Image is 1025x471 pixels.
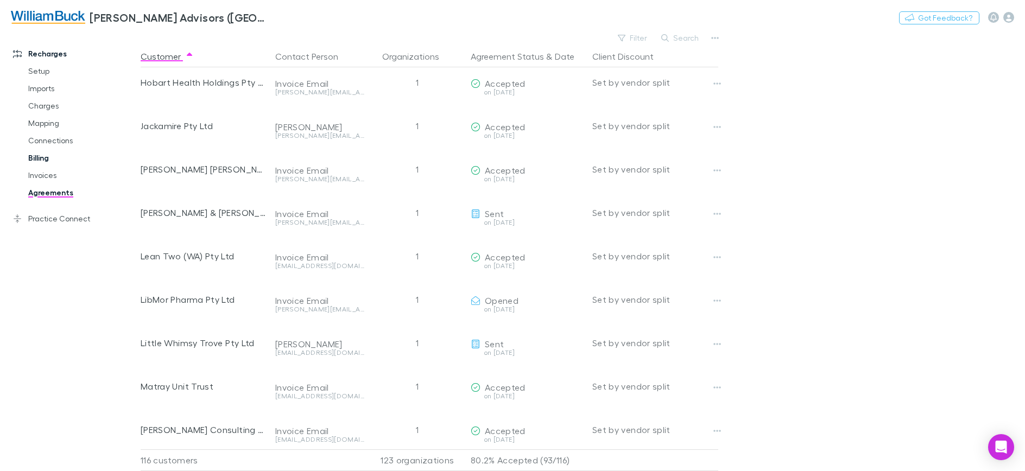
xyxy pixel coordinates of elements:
div: Lean Two (WA) Pty Ltd [141,234,267,278]
div: 123 organizations [369,449,466,471]
span: Sent [485,208,504,219]
a: [PERSON_NAME] Advisors ([GEOGRAPHIC_DATA]) Pty Ltd [4,4,276,30]
div: 1 [369,321,466,365]
div: [PERSON_NAME][EMAIL_ADDRESS][PERSON_NAME][DOMAIN_NAME] [275,89,364,96]
div: [PERSON_NAME][EMAIL_ADDRESS][PERSON_NAME][DOMAIN_NAME] [275,306,364,313]
div: [EMAIL_ADDRESS][DOMAIN_NAME] [275,393,364,399]
p: 80.2% Accepted (93/116) [471,450,584,470]
span: Accepted [485,122,526,132]
div: on [DATE] [471,349,584,356]
div: Set by vendor split [592,365,718,408]
div: 1 [369,148,466,191]
div: on [DATE] [471,176,584,182]
div: Set by vendor split [592,408,718,451]
div: Invoice Email [275,252,364,263]
span: Accepted [485,165,526,175]
div: [PERSON_NAME] & [PERSON_NAME] T/As Moveit Transport [141,191,267,234]
button: Got Feedback? [899,11,979,24]
button: Contact Person [275,46,351,67]
div: Jackamire Pty Ltd [141,104,267,148]
div: on [DATE] [471,132,584,139]
span: Accepted [485,78,526,88]
div: on [DATE] [471,306,584,313]
div: Set by vendor split [592,191,718,234]
span: Sent [485,339,504,349]
div: [EMAIL_ADDRESS][DOMAIN_NAME] [275,436,364,443]
div: 1 [369,408,466,451]
button: Customer [141,46,194,67]
div: [PERSON_NAME] Consulting Pty Ltd [141,408,267,451]
div: Hobart Health Holdings Pty Ltd [141,61,267,104]
div: [PERSON_NAME][EMAIL_ADDRESS][DOMAIN_NAME] [275,132,364,139]
div: on [DATE] [471,263,584,269]
div: [PERSON_NAME][EMAIL_ADDRESS][DOMAIN_NAME] [275,176,364,182]
div: on [DATE] [471,89,584,96]
h3: [PERSON_NAME] Advisors ([GEOGRAPHIC_DATA]) Pty Ltd [90,11,269,24]
div: 116 customers [141,449,271,471]
span: Opened [485,295,518,305]
div: Invoice Email [275,425,364,436]
div: Set by vendor split [592,321,718,365]
div: 1 [369,278,466,321]
button: Date [555,46,574,67]
img: William Buck Advisors (WA) Pty Ltd's Logo [11,11,85,24]
button: Filter [612,31,654,44]
div: Invoice Email [275,382,364,393]
a: Charges [17,97,147,114]
div: [EMAIL_ADDRESS][DOMAIN_NAME] [275,349,364,356]
div: 1 [369,104,466,148]
div: 1 [369,365,466,408]
div: & [471,46,584,67]
div: Set by vendor split [592,104,718,148]
div: [EMAIL_ADDRESS][DOMAIN_NAME] [275,263,364,269]
div: Little Whimsy Trove Pty Ltd [141,321,267,365]
div: Matray Unit Trust [141,365,267,408]
span: Accepted [485,252,526,262]
div: Invoice Email [275,208,364,219]
div: Invoice Email [275,78,364,89]
a: Billing [17,149,147,167]
button: Agreement Status [471,46,544,67]
a: Invoices [17,167,147,184]
a: Practice Connect [2,210,147,227]
div: Set by vendor split [592,234,718,278]
button: Client Discount [592,46,667,67]
div: LibMor Pharma Pty Ltd [141,278,267,321]
div: 1 [369,234,466,278]
div: Invoice Email [275,165,364,176]
div: Set by vendor split [592,61,718,104]
a: Imports [17,80,147,97]
div: 1 [369,191,466,234]
span: Accepted [485,382,526,392]
div: [PERSON_NAME] [275,122,364,132]
a: Mapping [17,114,147,132]
div: [PERSON_NAME] [275,339,364,349]
div: Open Intercom Messenger [988,434,1014,460]
div: Invoice Email [275,295,364,306]
span: Accepted [485,425,526,436]
a: Recharges [2,45,147,62]
div: Set by vendor split [592,278,718,321]
div: Set by vendor split [592,148,718,191]
a: Setup [17,62,147,80]
div: on [DATE] [471,436,584,443]
a: Agreements [17,184,147,201]
div: on [DATE] [471,219,584,226]
button: Organizations [382,46,452,67]
div: 1 [369,61,466,104]
div: [PERSON_NAME][EMAIL_ADDRESS][DOMAIN_NAME] [275,219,364,226]
div: on [DATE] [471,393,584,399]
button: Search [656,31,705,44]
a: Connections [17,132,147,149]
div: [PERSON_NAME] [PERSON_NAME] T/A Francoforte Spaghetti Bar [141,148,267,191]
